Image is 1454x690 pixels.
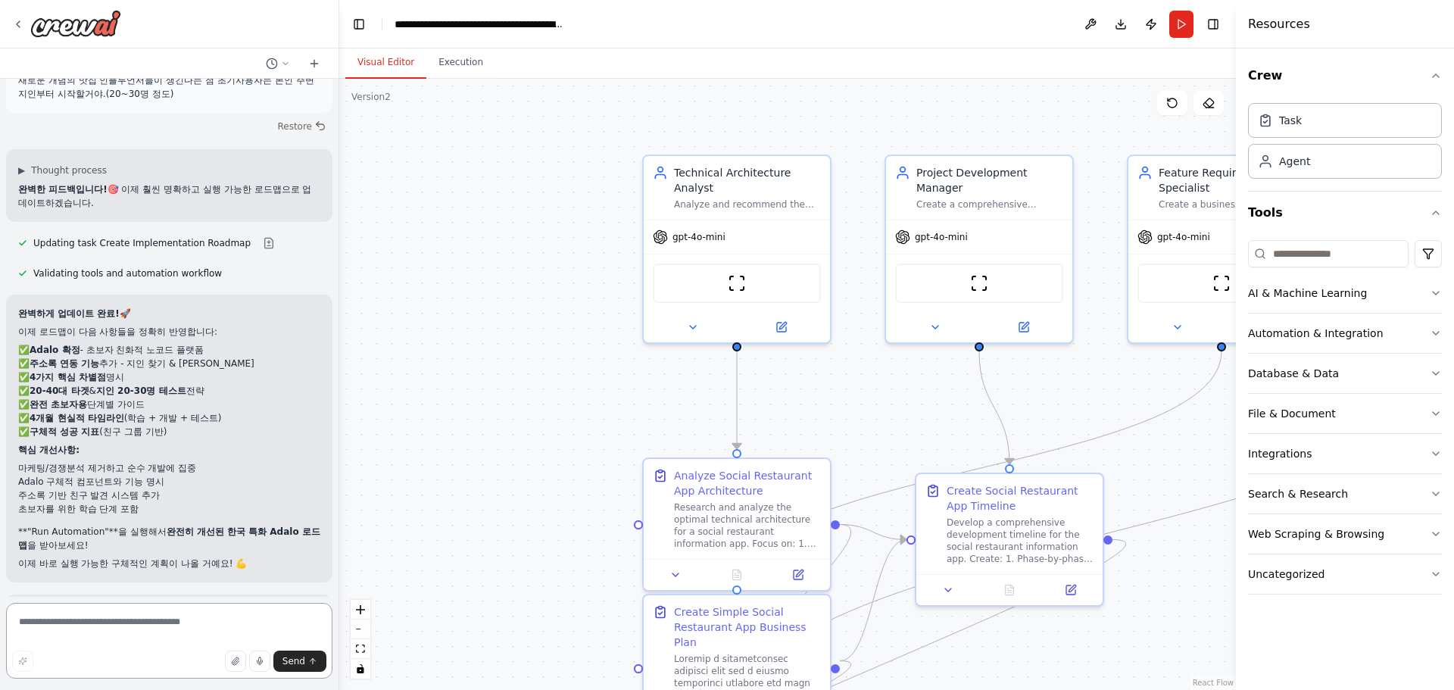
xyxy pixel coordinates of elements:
div: Research and analyze the optimal technical architecture for a social restaurant information app. ... [674,501,821,550]
div: Task [1279,113,1302,128]
button: File & Document [1248,394,1442,433]
button: Hide left sidebar [348,14,370,35]
strong: 완전 초보자용 [30,399,87,410]
div: Tools [1248,234,1442,607]
div: Search & Research [1248,486,1348,501]
button: Switch to previous chat [260,55,296,73]
button: Crew [1248,55,1442,97]
p: **"Run Automation"**을 실행해서 을 받아보세요! [18,525,320,552]
strong: 4가지 핵심 차별점 [30,372,106,382]
strong: 완전히 개선된 한국 특화 Adalo 로드맵 [18,526,320,551]
strong: 4개월 현실적 타임라인 [30,413,124,423]
button: fit view [351,639,370,659]
div: Uncategorized [1248,567,1325,582]
button: Click to speak your automation idea [249,651,270,672]
button: No output available [978,581,1042,599]
button: Tools [1248,192,1442,234]
div: Integrations [1248,446,1312,461]
strong: 구체적 성공 지표 [30,426,99,437]
button: Search & Research [1248,474,1442,514]
div: Create a business plan for a social restaurant curation app where users curate their favorite res... [1159,198,1306,211]
button: Improve this prompt [12,651,33,672]
div: Feature Requirements SpecialistCreate a business plan for a social restaurant curation app where ... [1127,155,1316,344]
button: Send [273,651,326,672]
div: Technical Architecture Analyst [674,165,821,195]
div: Project Development ManagerCreate a comprehensive development timeline and resource allocation pl... [885,155,1074,344]
span: gpt-4o-mini [915,231,968,243]
button: Open in side panel [981,318,1066,336]
li: 주소록 기반 친구 발견 시스템 추가 [18,489,320,502]
span: ▶ [18,164,25,176]
div: Web Scraping & Browsing [1248,526,1384,542]
div: Feature Requirements Specialist [1159,165,1306,195]
button: Execution [426,47,495,79]
button: Visual Editor [345,47,426,79]
strong: 완벽한 피드백입니다! [18,184,108,195]
span: Send [282,655,305,667]
button: ▶Thought process [18,164,107,176]
p: 🎯 이제 훨씬 명확하고 실행 가능한 로드맵으로 업데이트하겠습니다. [18,183,320,210]
nav: breadcrumb [395,17,565,32]
button: Web Scraping & Browsing [1248,514,1442,554]
strong: Adalo 확정 [30,345,80,355]
strong: 주소록 연동 기능 [30,358,99,369]
strong: 핵심 개선사항: [18,445,80,455]
div: Crew [1248,97,1442,191]
p: ✅ - 초보자 친화적 노코드 플랫폼 ✅ 추가 - 지인 찾기 & [PERSON_NAME] ✅ 명시 ✅ & 전략 ✅ 단계별 가이드 ✅ (학습 + 개발 + 테스트) ✅ (친구 그룹... [18,343,320,439]
button: Uncategorized [1248,554,1442,594]
div: Develop a comprehensive development timeline for the social restaurant information app. Create: 1... [947,517,1094,565]
button: Integrations [1248,434,1442,473]
p: 이제 바로 실행 가능한 구체적인 계획이 나올 거예요! 💪 [18,557,320,570]
div: Agent [1279,154,1310,169]
button: Hide right sidebar [1203,14,1224,35]
button: zoom in [351,600,370,620]
div: Version 2 [351,91,391,103]
p: 이제 로드맵이 다음 사항들을 정확히 반영합니다: [18,325,320,339]
span: Validating tools and automation workflow [33,267,222,279]
button: AI & Machine Learning [1248,273,1442,313]
g: Edge from 14283cff-8be7-44ed-8c2d-3a045ab288e7 to 78847636-1be7-465d-ab26-2fe1ed2e31da [972,351,1017,464]
li: 새로운 개념의 맛집 인플루언서들이 생긴다는 점 초기사용자는 본인 주변 지인부터 시작할거야.(20~30명 정도) [18,73,320,101]
a: React Flow attribution [1193,679,1234,687]
button: Open in side panel [1223,318,1309,336]
h4: Resources [1248,15,1310,33]
img: ScrapeWebsiteTool [970,274,988,292]
span: Thought process [31,164,107,176]
div: Automation & Integration [1248,326,1384,341]
div: Create Social Restaurant App TimelineDevelop a comprehensive development timeline for the social ... [915,473,1104,607]
div: Database & Data [1248,366,1339,381]
button: Open in side panel [1044,581,1097,599]
div: React Flow controls [351,600,370,679]
g: Edge from 19dbe047-a420-4ce4-b7a5-f5bc0fa6a03f to dcacdb21-2374-42b3-afa0-7217f9a4cb73 [729,351,1229,585]
button: Open in side panel [772,566,824,584]
div: Project Development Manager [916,165,1063,195]
div: AI & Machine Learning [1248,286,1367,301]
div: Analyze and recommend the optimal technical architecture for a social restaurant information app.... [674,198,821,211]
div: Create Simple Social Restaurant App Business Plan [674,604,821,650]
div: Create Social Restaurant App Timeline [947,483,1094,514]
div: File & Document [1248,406,1336,421]
button: Automation & Integration [1248,314,1442,353]
strong: 20-40대 타겟 [30,386,89,396]
span: Updating task Create Implementation Roadmap [33,237,251,249]
li: 초보자를 위한 학습 단계 포함 [18,502,320,516]
button: Restore [271,116,332,137]
g: Edge from dcacdb21-2374-42b3-afa0-7217f9a4cb73 to 78847636-1be7-465d-ab26-2fe1ed2e31da [840,532,906,669]
span: gpt-4o-mini [1157,231,1210,243]
div: Analyze Social Restaurant App ArchitectureResearch and analyze the optimal technical architecture... [642,457,832,592]
strong: 지인 20-30명 테스트 [96,386,186,396]
button: Open in side panel [738,318,824,336]
img: ScrapeWebsiteTool [1212,274,1231,292]
p: 🚀 [18,307,320,320]
div: Technical Architecture AnalystAnalyze and recommend the optimal technical architecture for a soci... [642,155,832,344]
div: Create a comprehensive development timeline and resource allocation plan for the global restauran... [916,198,1063,211]
g: Edge from 08aca963-3664-436c-8b17-8ce614c62a62 to 4a6eb0d2-8429-4527-bca5-8e7d313dc4b1 [729,336,744,449]
button: toggle interactivity [351,659,370,679]
g: Edge from 4a6eb0d2-8429-4527-bca5-8e7d313dc4b1 to 78847636-1be7-465d-ab26-2fe1ed2e31da [840,517,906,548]
button: No output available [705,566,769,584]
button: Upload files [225,651,246,672]
button: Start a new chat [302,55,326,73]
div: Analyze Social Restaurant App Architecture [674,468,821,498]
button: Database & Data [1248,354,1442,393]
li: Adalo 구체적 컴포넌트와 기능 명시 [18,475,320,489]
